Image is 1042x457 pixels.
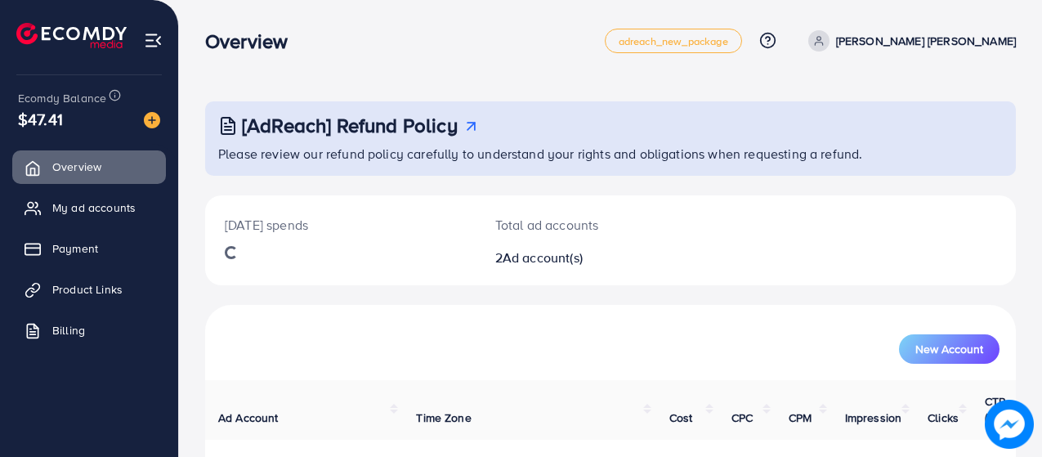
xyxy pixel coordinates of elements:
a: Overview [12,150,166,183]
span: Clicks [928,410,959,426]
span: CPM [789,410,812,426]
span: CTR (%) [985,393,1006,426]
span: Cost [669,410,693,426]
a: Payment [12,232,166,265]
a: [PERSON_NAME] [PERSON_NAME] [802,30,1016,52]
h3: [AdReach] Refund Policy [242,114,458,137]
p: Please review our refund policy carefully to understand your rights and obligations when requesti... [218,144,1006,164]
img: menu [144,31,163,50]
a: Product Links [12,273,166,306]
a: adreach_new_package [605,29,742,53]
span: adreach_new_package [619,36,728,47]
a: My ad accounts [12,191,166,224]
span: Ecomdy Balance [18,90,106,106]
button: New Account [899,334,1000,364]
h2: 2 [495,250,659,266]
p: [PERSON_NAME] [PERSON_NAME] [836,31,1016,51]
span: $47.41 [18,107,63,131]
span: New Account [915,343,983,355]
span: Time Zone [416,410,471,426]
a: Billing [12,314,166,347]
span: Payment [52,240,98,257]
p: [DATE] spends [225,215,456,235]
span: Ad account(s) [503,249,583,267]
span: My ad accounts [52,199,136,216]
img: image [144,112,160,128]
p: Total ad accounts [495,215,659,235]
span: Impression [845,410,902,426]
img: logo [16,23,127,48]
img: image [986,401,1033,448]
span: CPC [731,410,753,426]
span: Overview [52,159,101,175]
span: Ad Account [218,410,279,426]
span: Product Links [52,281,123,298]
h3: Overview [205,29,301,53]
span: Billing [52,322,85,338]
